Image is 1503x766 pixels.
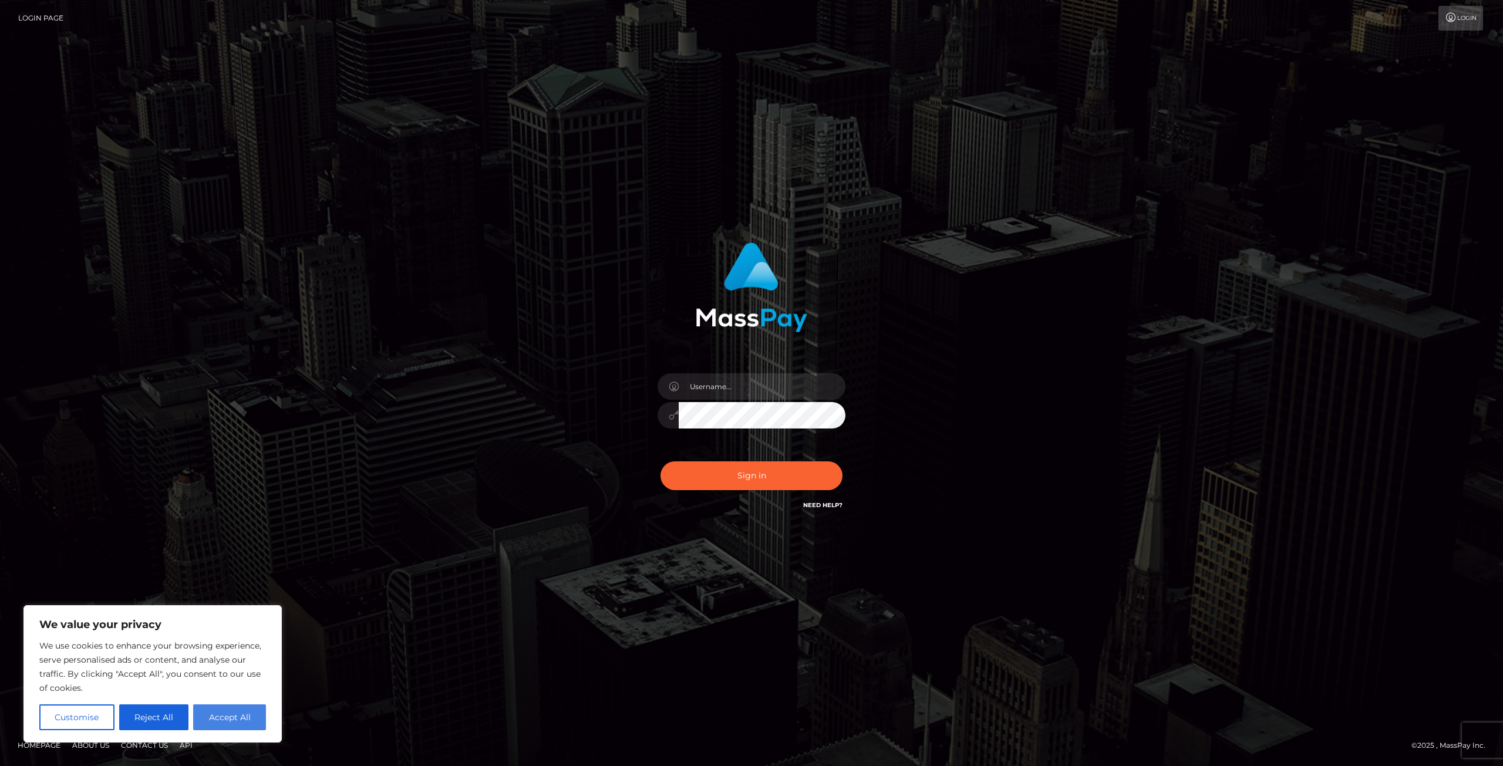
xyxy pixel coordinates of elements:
img: MassPay Login [696,242,807,332]
p: We use cookies to enhance your browsing experience, serve personalised ads or content, and analys... [39,639,266,695]
a: API [175,736,197,754]
button: Accept All [193,704,266,730]
button: Sign in [660,461,843,490]
a: Need Help? [803,501,843,509]
input: Username... [679,373,845,400]
a: About Us [68,736,114,754]
a: Contact Us [116,736,173,754]
a: Login [1438,6,1483,31]
div: We value your privacy [23,605,282,743]
button: Customise [39,704,114,730]
a: Homepage [13,736,65,754]
div: © 2025 , MassPay Inc. [1411,739,1494,752]
a: Login Page [18,6,63,31]
button: Reject All [119,704,189,730]
p: We value your privacy [39,617,266,632]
